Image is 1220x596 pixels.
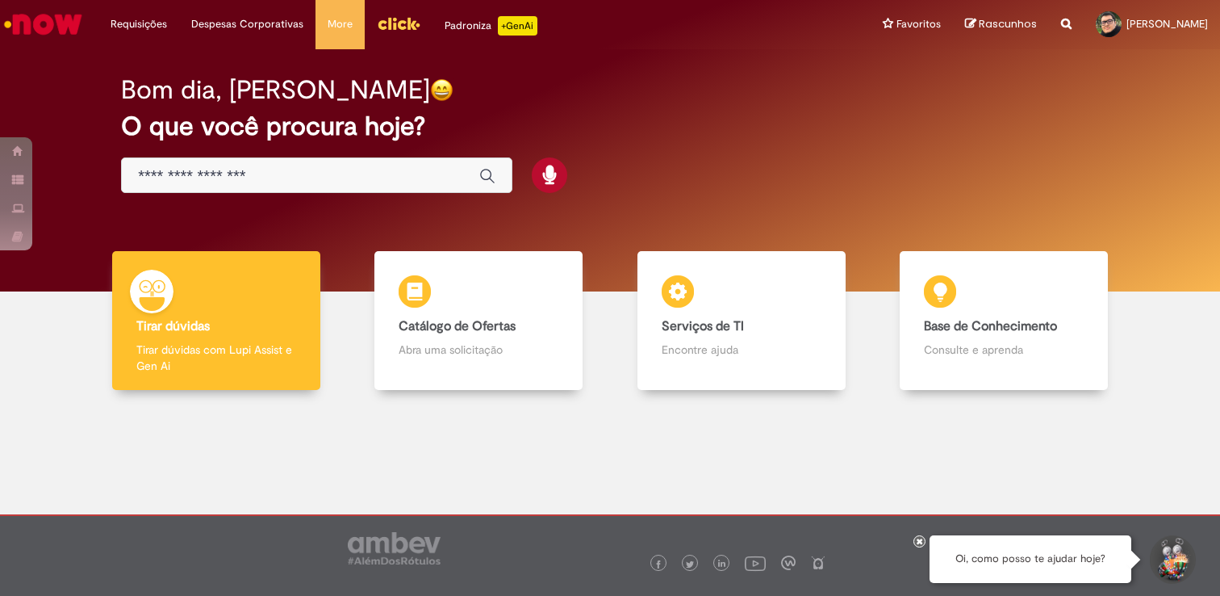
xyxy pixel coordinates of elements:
img: logo_footer_linkedin.png [718,560,726,569]
p: Encontre ajuda [662,342,821,358]
img: happy-face.png [430,78,453,102]
img: logo_footer_twitter.png [686,560,694,569]
p: Consulte e aprenda [924,342,1084,358]
img: logo_footer_ambev_rotulo_gray.png [348,532,441,565]
img: logo_footer_youtube.png [745,552,766,573]
img: logo_footer_naosei.png [811,556,825,570]
span: Rascunhos [979,16,1037,31]
b: Tirar dúvidas [136,318,210,334]
img: logo_footer_workplace.png [781,556,796,570]
span: [PERSON_NAME] [1126,17,1208,31]
p: +GenAi [498,16,537,36]
b: Serviços de TI [662,318,744,334]
div: Padroniza [445,16,537,36]
a: Catálogo de Ofertas Abra uma solicitação [348,251,611,391]
p: Tirar dúvidas com Lupi Assist e Gen Ai [136,342,296,374]
b: Catálogo de Ofertas [399,318,516,334]
h2: Bom dia, [PERSON_NAME] [121,76,430,104]
img: click_logo_yellow_360x200.png [377,11,420,36]
span: More [328,16,353,32]
div: Oi, como posso te ajudar hoje? [930,535,1131,583]
img: logo_footer_facebook.png [654,560,662,569]
p: Abra uma solicitação [399,342,558,358]
span: Favoritos [896,16,941,32]
img: ServiceNow [2,8,85,40]
a: Serviços de TI Encontre ajuda [610,251,873,391]
span: Requisições [111,16,167,32]
a: Rascunhos [965,17,1037,32]
a: Base de Conhecimento Consulte e aprenda [873,251,1136,391]
h2: O que você procura hoje? [121,112,1099,141]
span: Despesas Corporativas [191,16,303,32]
a: Tirar dúvidas Tirar dúvidas com Lupi Assist e Gen Ai [85,251,348,391]
button: Iniciar Conversa de Suporte [1147,535,1196,584]
b: Base de Conhecimento [924,318,1057,334]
